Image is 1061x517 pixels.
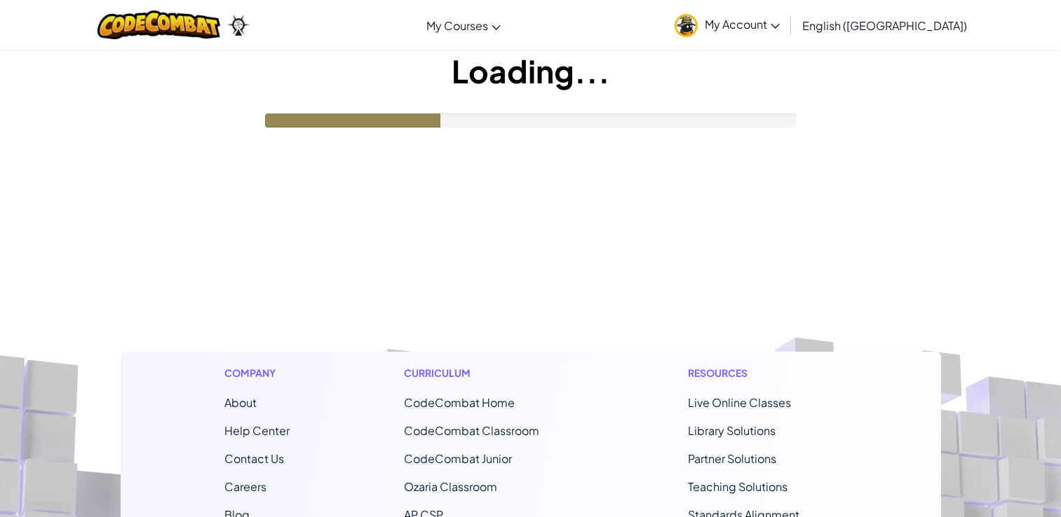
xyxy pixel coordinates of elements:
img: Ozaria [227,15,250,36]
span: English ([GEOGRAPHIC_DATA]) [802,18,967,33]
h1: Resources [688,366,837,380]
a: Help Center [224,423,290,438]
span: My Courses [426,18,488,33]
a: Live Online Classes [688,395,791,410]
a: Ozaria Classroom [404,479,497,494]
a: Teaching Solutions [688,479,788,494]
a: Library Solutions [688,423,776,438]
a: About [224,395,257,410]
a: English ([GEOGRAPHIC_DATA]) [795,6,974,44]
img: avatar [675,14,698,37]
a: CodeCombat Junior [404,451,512,466]
span: Contact Us [224,451,284,466]
a: My Courses [419,6,508,44]
span: CodeCombat Home [404,395,515,410]
h1: Company [224,366,290,380]
a: Partner Solutions [688,451,776,466]
a: Careers [224,479,266,494]
span: My Account [705,17,780,32]
h1: Curriculum [404,366,574,380]
a: CodeCombat Classroom [404,423,539,438]
img: CodeCombat logo [97,11,220,39]
a: My Account [668,3,787,47]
